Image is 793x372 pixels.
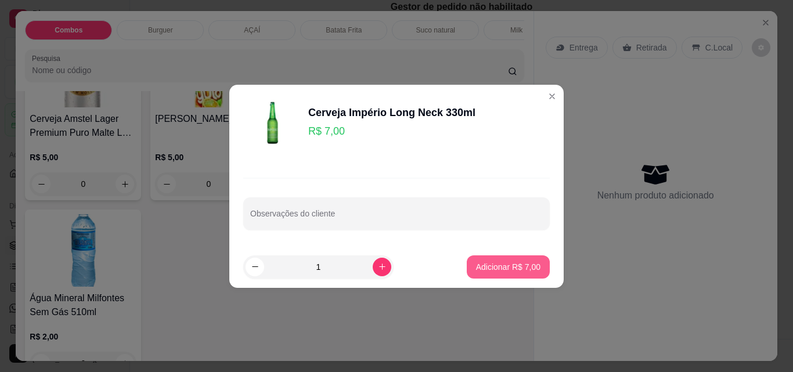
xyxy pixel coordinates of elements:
[467,255,550,279] button: Adicionar R$ 7,00
[243,94,301,152] img: product-image
[476,261,540,273] p: Adicionar R$ 7,00
[308,123,475,139] p: R$ 7,00
[373,258,391,276] button: increase-product-quantity
[308,104,475,121] div: Cerveja Império Long Neck 330ml
[543,87,561,106] button: Close
[250,212,543,224] input: Observações do cliente
[246,258,264,276] button: decrease-product-quantity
